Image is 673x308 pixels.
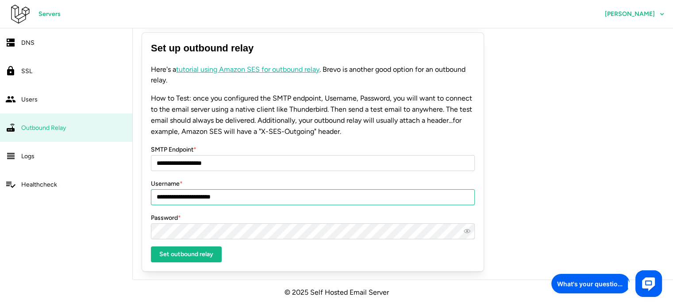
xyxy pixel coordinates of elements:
p: Here's a . Brevo is another good option for an outbound relay. [151,64,475,86]
p: How to Test: once you configured the SMTP endpoint, Username, Password, you will want to connect ... [151,93,475,137]
span: DNS [21,39,35,47]
iframe: HelpCrunch [549,268,664,299]
span: Set outbound relay [159,247,213,262]
span: Servers [38,7,61,22]
label: Password [151,213,181,223]
h3: Set up outbound relay [151,42,475,55]
a: tutorial using Amazon SES for outbound relay [176,65,319,74]
button: Set outbound relay [151,246,222,262]
span: SSL [21,67,32,75]
span: Logs [21,152,35,160]
span: [PERSON_NAME] [605,11,655,17]
span: Users [21,96,38,103]
a: Servers [30,6,69,22]
label: Username [151,179,183,189]
button: [PERSON_NAME] [596,6,673,22]
span: Healthcheck [21,181,57,188]
label: SMTP Endpoint [151,145,196,155]
span: Outbound Relay [21,124,66,132]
